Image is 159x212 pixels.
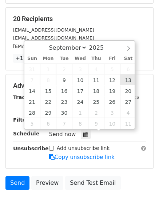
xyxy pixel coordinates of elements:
span: September 19, 2025 [104,85,120,96]
strong: Filters [13,117,32,123]
span: September 17, 2025 [72,85,88,96]
span: October 9, 2025 [88,118,104,129]
small: [EMAIL_ADDRESS][DOMAIN_NAME] [13,44,94,49]
span: October 3, 2025 [104,107,120,118]
span: Sun [24,56,40,61]
h5: Advanced [13,82,146,90]
span: October 2, 2025 [88,107,104,118]
strong: Schedule [13,131,39,136]
span: October 7, 2025 [56,118,72,129]
span: September 12, 2025 [104,74,120,85]
span: September 10, 2025 [72,74,88,85]
span: September 27, 2025 [120,96,136,107]
span: September 4, 2025 [88,64,104,74]
span: August 31, 2025 [24,64,40,74]
span: September 21, 2025 [24,96,40,107]
span: Fri [104,56,120,61]
a: Preview [31,176,63,190]
span: September 14, 2025 [24,85,40,96]
a: +17 more [13,54,44,63]
span: September 16, 2025 [56,85,72,96]
span: Send now [49,131,76,138]
span: Tue [56,56,72,61]
h5: 20 Recipients [13,15,146,23]
span: September 20, 2025 [120,85,136,96]
strong: Tracking [13,94,37,100]
span: Wed [72,56,88,61]
a: Copy unsubscribe link [49,154,115,160]
span: September 15, 2025 [40,85,56,96]
span: September 3, 2025 [72,64,88,74]
label: Add unsubscribe link [57,144,110,152]
span: October 4, 2025 [120,107,136,118]
span: October 5, 2025 [24,118,40,129]
span: September 9, 2025 [56,74,72,85]
span: October 10, 2025 [104,118,120,129]
input: Year [87,44,113,51]
span: September 18, 2025 [88,85,104,96]
span: September 8, 2025 [40,74,56,85]
span: Sat [120,56,136,61]
span: Thu [88,56,104,61]
span: September 5, 2025 [104,64,120,74]
span: September 30, 2025 [56,107,72,118]
span: October 11, 2025 [120,118,136,129]
a: Send Test Email [65,176,120,190]
a: Send [5,176,29,190]
span: October 1, 2025 [72,107,88,118]
span: September 7, 2025 [24,74,40,85]
small: [EMAIL_ADDRESS][DOMAIN_NAME] [13,27,94,33]
span: October 8, 2025 [72,118,88,129]
span: September 22, 2025 [40,96,56,107]
span: September 26, 2025 [104,96,120,107]
span: September 2, 2025 [56,64,72,74]
span: September 23, 2025 [56,96,72,107]
span: September 6, 2025 [120,64,136,74]
span: September 1, 2025 [40,64,56,74]
span: September 11, 2025 [88,74,104,85]
span: Mon [40,56,56,61]
span: September 24, 2025 [72,96,88,107]
span: September 29, 2025 [40,107,56,118]
span: September 13, 2025 [120,74,136,85]
span: September 28, 2025 [24,107,40,118]
span: September 25, 2025 [88,96,104,107]
small: [EMAIL_ADDRESS][DOMAIN_NAME] [13,35,94,41]
span: October 6, 2025 [40,118,56,129]
strong: Unsubscribe [13,146,49,151]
